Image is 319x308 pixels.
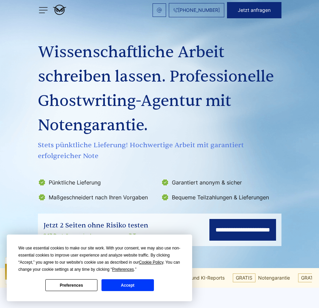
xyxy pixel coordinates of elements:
div: We use essential cookies to make our site work. With your consent, we may also use non-essential ... [18,245,181,273]
a: [PHONE_NUMBER] [169,3,224,17]
img: menu [38,5,49,16]
span: Stets pünktliche Lieferung! Hochwertige Arbeit mit garantiert erfolgreicher Note [38,140,281,161]
span: Plagiats- und KI-Reports [170,274,225,282]
img: Phone [173,8,178,13]
img: logo [53,5,66,15]
button: Jetzt anfragen [227,2,281,18]
img: email [157,7,162,13]
button: Preferences [45,279,97,291]
span: Cookie Policy [139,260,163,265]
li: Pünktliche Lieferung [38,177,157,188]
span: [PHONE_NUMBER] [178,7,220,13]
div: Cookie Consent Prompt [7,235,192,301]
li: Bequeme Teilzahlungen & Lieferungen [161,192,280,203]
div: Jetzt 2 Seiten ohne Risiko testen [43,220,148,231]
button: Accept [101,279,154,291]
h1: Wissenschaftliche Arbeit schreiben lassen. Professionelle Ghostwriting-Agentur mit Notengarantie. [38,40,281,138]
span: Preferences [112,267,134,272]
li: Garantiert anonym & sicher [161,177,280,188]
span: Notengarantie [258,274,290,282]
span: GRATIS [233,273,255,282]
div: 347 Bestellungen in den vergangenen 7 Tagen [43,232,148,240]
li: Maßgeschneidert nach Ihren Vorgaben [38,192,157,203]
